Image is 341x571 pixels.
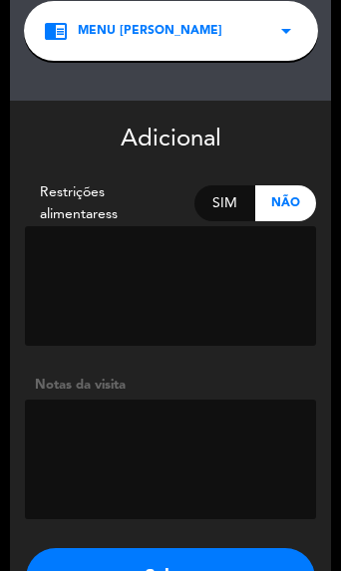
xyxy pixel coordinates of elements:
i: chrome_reader_mode [44,19,68,43]
div: Notas da visita [25,375,316,396]
div: Sim [194,185,255,221]
i: arrow_drop_down [274,19,298,43]
div: Não [255,185,316,221]
span: Menu [PERSON_NAME] [78,22,222,42]
div: Adicional [25,121,316,159]
div: Restrições alimentaress [25,181,194,227]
